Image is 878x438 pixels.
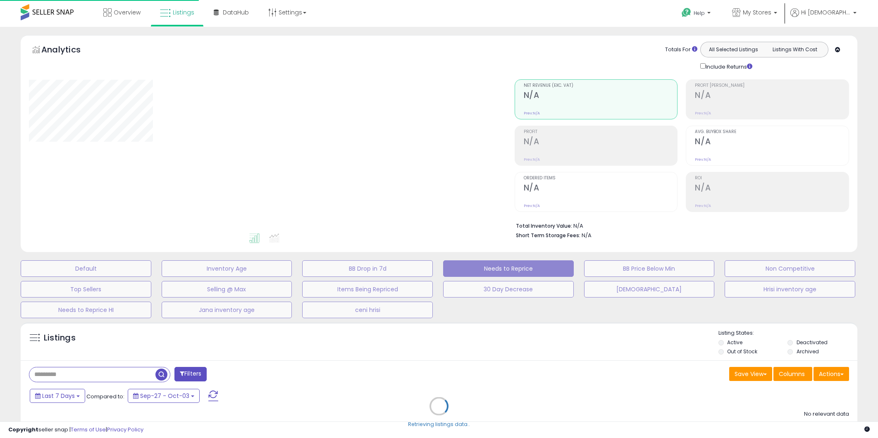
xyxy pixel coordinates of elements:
a: Hi [DEMOGRAPHIC_DATA] [790,8,857,27]
button: Needs to Reprice [443,260,574,277]
h2: N/A [524,183,678,194]
span: My Stores [743,8,771,17]
span: Overview [114,8,141,17]
h2: N/A [695,137,849,148]
button: Hrisi inventory age [725,281,855,298]
button: Non Competitive [725,260,855,277]
span: ROI [695,176,849,181]
button: Items Being Repriced [302,281,433,298]
a: Help [675,1,719,27]
button: BB Price Below Min [584,260,715,277]
small: Prev: N/A [695,203,711,208]
button: ceni hrisi [302,302,433,318]
span: Profit [524,130,678,134]
small: Prev: N/A [695,157,711,162]
button: 30 Day Decrease [443,281,574,298]
button: Jana inventory age [162,302,292,318]
div: Include Returns [694,62,762,71]
button: BB Drop in 7d [302,260,433,277]
small: Prev: N/A [524,157,540,162]
button: Default [21,260,151,277]
div: Totals For [665,46,697,54]
div: Retrieving listings data.. [408,421,470,428]
button: Needs to Reprice HI [21,302,151,318]
button: Top Sellers [21,281,151,298]
h2: N/A [695,183,849,194]
h5: Analytics [41,44,97,57]
h2: N/A [524,137,678,148]
button: Listings With Cost [764,44,826,55]
span: Net Revenue (Exc. VAT) [524,83,678,88]
small: Prev: N/A [695,111,711,116]
button: Selling @ Max [162,281,292,298]
span: Profit [PERSON_NAME] [695,83,849,88]
h2: N/A [695,90,849,102]
span: Hi [DEMOGRAPHIC_DATA] [801,8,851,17]
h2: N/A [524,90,678,102]
span: Help [694,10,705,17]
span: Ordered Items [524,176,678,181]
span: Avg. Buybox Share [695,130,849,134]
b: Total Inventory Value: [516,222,572,229]
button: [DEMOGRAPHIC_DATA] [584,281,715,298]
small: Prev: N/A [524,111,540,116]
li: N/A [516,220,843,230]
span: DataHub [223,8,249,17]
span: N/A [582,231,592,239]
i: Get Help [681,7,692,18]
div: seller snap | | [8,426,143,434]
span: Listings [173,8,194,17]
b: Short Term Storage Fees: [516,232,580,239]
small: Prev: N/A [524,203,540,208]
strong: Copyright [8,426,38,433]
button: Inventory Age [162,260,292,277]
button: All Selected Listings [703,44,764,55]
